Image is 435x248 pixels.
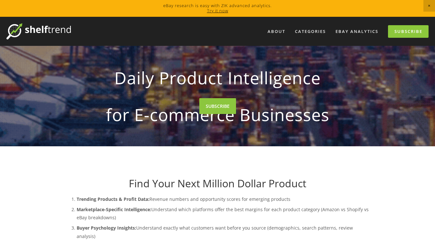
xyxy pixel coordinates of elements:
[331,26,383,37] a: eBay Analytics
[64,177,372,190] h1: Find Your Next Million Dollar Product
[6,23,71,39] img: ShelfTrend
[263,26,289,37] a: About
[77,196,149,202] strong: Trending Products & Profit Data:
[77,225,136,231] strong: Buyer Psychology Insights:
[199,98,236,114] a: SUBSCRIBE
[77,195,372,203] p: Revenue numbers and opportunity scores for emerging products
[74,99,361,130] strong: for E-commerce Businesses
[77,206,151,212] strong: Marketplace-Specific Intelligence:
[77,224,372,240] p: Understand exactly what customers want before you source (demographics, search patterns, review a...
[77,205,372,222] p: Understand which platforms offer the best margins for each product category (Amazon vs Shopify vs...
[207,8,228,14] a: Try it now
[388,25,429,38] a: Subscribe
[291,26,330,37] div: Categories
[74,63,361,93] strong: Daily Product Intelligence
